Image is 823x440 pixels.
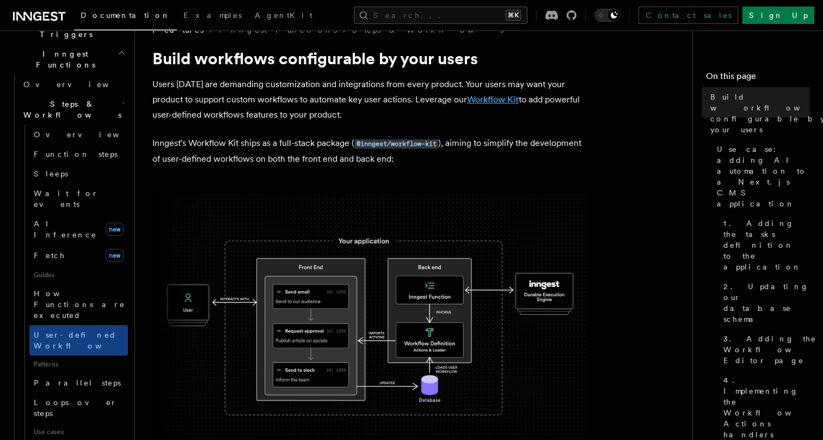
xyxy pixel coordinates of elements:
span: 3. Adding the Workflow Editor page [723,333,818,366]
span: Loops over steps [34,398,117,418]
a: User-defined Workflows [29,325,128,356]
span: Steps & Workflows [19,99,121,120]
span: Function steps [34,150,118,158]
a: Overview [19,75,128,94]
span: AgentKit [255,11,312,20]
span: 1. Adding the tasks definition to the application [723,218,810,272]
a: Use case: adding AI automation to a Next.js CMS application [713,139,810,213]
h1: Build workflows configurable by your users [152,48,588,68]
a: Examples [177,3,248,29]
span: How Functions are executed [34,289,125,320]
h4: On this page [706,70,810,87]
span: Documentation [81,11,170,20]
a: Sign Up [742,7,814,24]
button: Inngest Functions [9,44,128,75]
a: 1. Adding the tasks definition to the application [719,213,810,277]
p: Inngest's Workflow Kit ships as a full-stack package ( ), aiming to simplify the development of u... [152,136,588,167]
span: Wait for events [34,189,99,209]
kbd: ⌘K [506,10,521,21]
a: Overview [29,125,128,144]
span: 4. Implementing the Workflow Actions handlers [723,375,818,440]
span: Sleeps [34,169,68,178]
span: AI Inference [34,219,97,239]
button: Search...⌘K [354,7,527,24]
a: AgentKit [248,3,319,29]
span: Use case: adding AI automation to a Next.js CMS application [717,144,810,209]
a: Sleeps [29,164,128,184]
a: Workflow Kit [467,94,519,105]
a: AI Inferencenew [29,214,128,245]
span: Inngest Functions [9,48,118,70]
button: Toggle dark mode [594,9,621,22]
span: User-defined Workflows [34,331,132,350]
span: 2. Updating our database schema [723,281,810,325]
a: Build workflows configurable by your users [706,87,810,139]
span: Overview [34,130,146,139]
a: Contact sales [638,7,738,24]
a: Parallel steps [29,373,128,393]
span: Examples [183,11,242,20]
a: 3. Adding the Workflow Editor page [719,329,810,370]
span: Overview [23,80,136,89]
a: Fetchnew [29,245,128,266]
span: new [106,249,124,262]
span: Fetch [34,251,65,260]
a: Function steps [29,144,128,164]
a: Wait for events [29,184,128,214]
a: Documentation [74,3,177,30]
p: Users [DATE] are demanding customization and integrations from every product. Your users may want... [152,77,588,123]
a: @inngest/workflow-kit [354,138,438,148]
code: @inngest/workflow-kit [354,139,438,149]
span: Guides [29,266,128,284]
span: new [106,223,124,236]
a: 2. Updating our database schema [719,277,810,329]
span: Patterns [29,356,128,373]
a: Loops over steps [29,393,128,423]
span: Parallel steps [34,378,121,387]
button: Steps & Workflows [19,94,128,125]
a: How Functions are executed [29,284,128,325]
